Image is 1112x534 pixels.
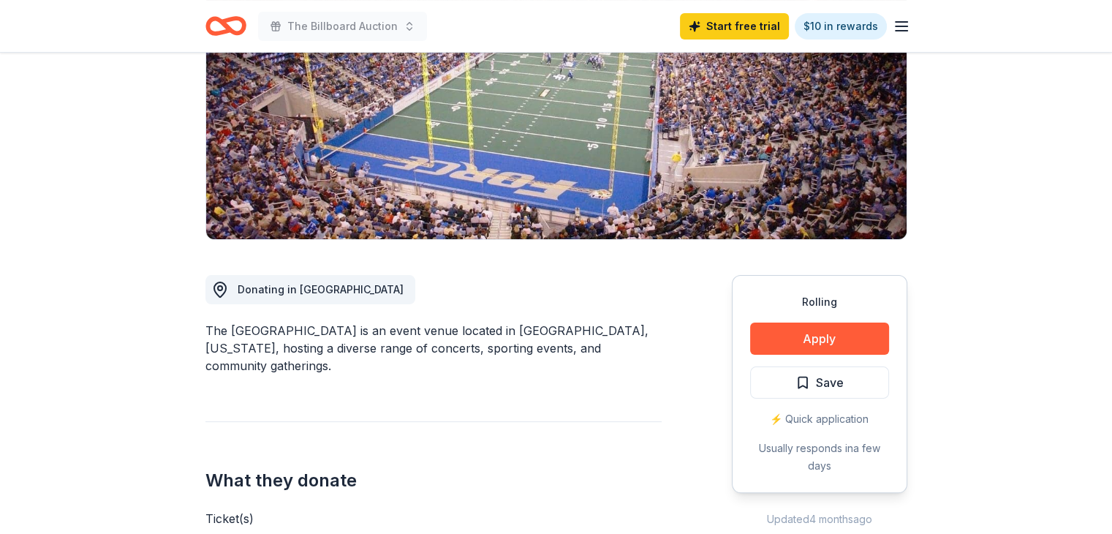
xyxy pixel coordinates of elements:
[750,293,889,311] div: Rolling
[680,13,789,40] a: Start free trial
[205,510,662,527] div: Ticket(s)
[750,440,889,475] div: Usually responds in a few days
[205,9,246,43] a: Home
[750,366,889,399] button: Save
[750,323,889,355] button: Apply
[750,410,889,428] div: ⚡️ Quick application
[205,469,662,492] h2: What they donate
[258,12,427,41] button: The Billboard Auction
[816,373,844,392] span: Save
[205,322,662,375] div: The [GEOGRAPHIC_DATA] is an event venue located in [GEOGRAPHIC_DATA], [US_STATE], hosting a diver...
[732,511,907,528] div: Updated 4 months ago
[238,283,404,296] span: Donating in [GEOGRAPHIC_DATA]
[287,18,398,35] span: The Billboard Auction
[795,13,887,40] a: $10 in rewards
